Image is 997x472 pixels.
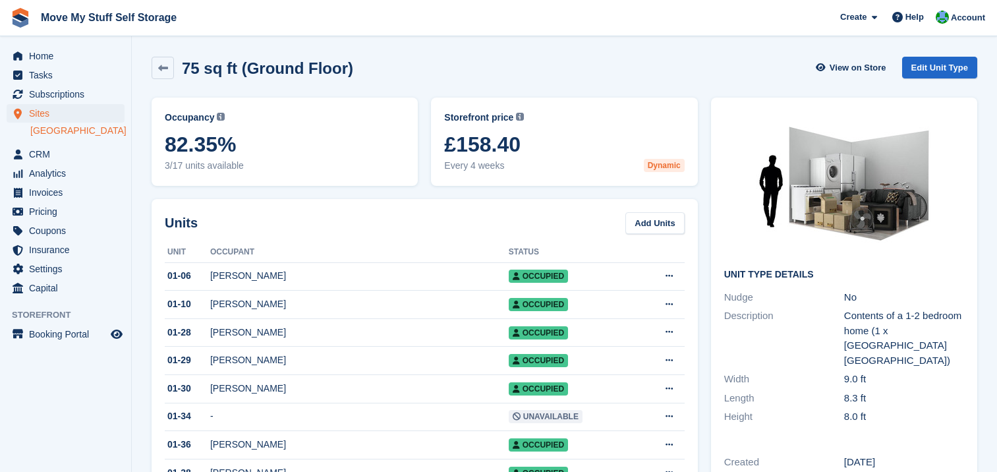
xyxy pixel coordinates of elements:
[165,382,210,396] div: 01-30
[210,403,509,431] td: -
[165,353,210,367] div: 01-29
[844,409,964,425] div: 8.0 ft
[29,183,108,202] span: Invoices
[165,159,405,173] span: 3/17 units available
[724,290,844,305] div: Nudge
[509,410,583,423] span: Unavailable
[7,104,125,123] a: menu
[7,66,125,84] a: menu
[444,111,513,125] span: Storefront price
[905,11,924,24] span: Help
[7,85,125,103] a: menu
[7,325,125,343] a: menu
[165,242,210,263] th: Unit
[7,260,125,278] a: menu
[509,270,568,283] span: Occupied
[29,104,108,123] span: Sites
[936,11,949,24] img: Dan
[509,382,568,396] span: Occupied
[509,326,568,339] span: Occupied
[7,145,125,163] a: menu
[830,61,886,74] span: View on Store
[165,213,198,233] h2: Units
[165,269,210,283] div: 01-06
[29,221,108,240] span: Coupons
[509,354,568,367] span: Occupied
[844,372,964,387] div: 9.0 ft
[7,221,125,240] a: menu
[11,8,30,28] img: stora-icon-8386f47178a22dfd0bd8f6a31ec36ba5ce8667c1dd55bd0f319d3a0aa187defe.svg
[7,47,125,65] a: menu
[12,309,131,322] span: Storefront
[210,242,509,263] th: Occupant
[29,279,108,297] span: Capital
[165,438,210,452] div: 01-36
[625,212,684,234] a: Add Units
[509,298,568,311] span: Occupied
[724,455,844,470] div: Created
[210,438,509,452] div: [PERSON_NAME]
[724,391,844,406] div: Length
[29,47,108,65] span: Home
[165,326,210,339] div: 01-28
[902,57,977,78] a: Edit Unit Type
[29,85,108,103] span: Subscriptions
[7,241,125,259] a: menu
[844,391,964,406] div: 8.3 ft
[7,164,125,183] a: menu
[509,242,637,263] th: Status
[951,11,985,24] span: Account
[516,113,524,121] img: icon-info-grey-7440780725fd019a000dd9b08b2336e03edf1995a4989e88bcd33f0948082b44.svg
[36,7,182,28] a: Move My Stuff Self Storage
[165,133,405,156] span: 82.35%
[444,159,684,173] span: Every 4 weeks
[724,270,964,280] h2: Unit Type details
[844,309,964,368] div: Contents of a 1-2 bedroom home (1 x [GEOGRAPHIC_DATA] [GEOGRAPHIC_DATA])
[644,159,685,172] div: Dynamic
[29,260,108,278] span: Settings
[210,297,509,311] div: [PERSON_NAME]
[217,113,225,121] img: icon-info-grey-7440780725fd019a000dd9b08b2336e03edf1995a4989e88bcd33f0948082b44.svg
[7,183,125,202] a: menu
[724,372,844,387] div: Width
[210,353,509,367] div: [PERSON_NAME]
[29,241,108,259] span: Insurance
[724,309,844,368] div: Description
[109,326,125,342] a: Preview store
[840,11,867,24] span: Create
[210,326,509,339] div: [PERSON_NAME]
[30,125,125,137] a: [GEOGRAPHIC_DATA]
[210,269,509,283] div: [PERSON_NAME]
[509,438,568,452] span: Occupied
[29,66,108,84] span: Tasks
[444,133,684,156] span: £158.40
[29,164,108,183] span: Analytics
[745,111,943,259] img: 75-sqft-unit.jpg
[844,455,964,470] div: [DATE]
[165,297,210,311] div: 01-10
[165,111,214,125] span: Occupancy
[165,409,210,423] div: 01-34
[210,382,509,396] div: [PERSON_NAME]
[7,279,125,297] a: menu
[29,145,108,163] span: CRM
[7,202,125,221] a: menu
[814,57,892,78] a: View on Store
[29,202,108,221] span: Pricing
[724,409,844,425] div: Height
[844,290,964,305] div: No
[29,325,108,343] span: Booking Portal
[182,59,353,77] h2: 75 sq ft (Ground Floor)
